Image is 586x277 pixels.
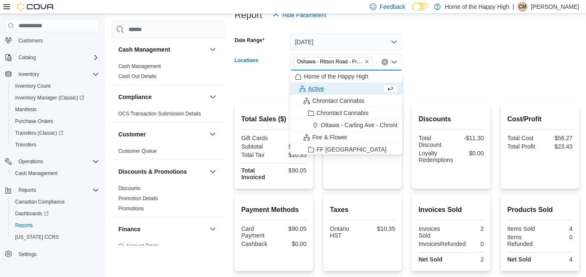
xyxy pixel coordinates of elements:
[118,196,158,201] a: Promotion Details
[453,256,484,263] div: 2
[12,168,99,178] span: Cash Management
[12,197,68,207] a: Canadian Compliance
[15,234,59,240] span: [US_STATE] CCRS
[118,185,141,192] span: Discounts
[12,140,99,150] span: Transfers
[15,130,63,136] span: Transfers (Classic)
[112,61,225,85] div: Cash Management
[112,241,225,264] div: Finance
[317,109,369,117] span: Chrontact Cannabis
[15,118,53,125] span: Purchase Orders
[290,131,403,144] button: Fire & Flower
[2,248,102,260] button: Settings
[15,52,99,63] span: Catalog
[241,143,272,150] div: Subtotal
[542,135,573,141] div: $56.27
[2,68,102,80] button: Inventory
[15,210,49,217] span: Dashboards
[112,109,225,122] div: Compliance
[15,36,46,46] a: Customers
[118,225,206,233] button: Finance
[118,73,157,80] span: Cash Out Details
[208,92,218,102] button: Compliance
[12,128,67,138] a: Transfers (Classic)
[118,73,157,79] a: Cash Out Details
[12,232,62,242] a: [US_STATE] CCRS
[542,143,573,150] div: $23.43
[112,183,225,217] div: Discounts & Promotions
[2,156,102,167] button: Operations
[17,3,55,11] img: Cova
[290,83,403,95] button: Active
[241,240,272,247] div: Cashback
[208,167,218,177] button: Discounts & Promotions
[15,35,99,45] span: Customers
[275,143,306,150] div: $79.70
[12,220,99,230] span: Reports
[290,119,403,131] button: Ottawa - Carling Ave - Chrontact Cannabis
[275,135,306,141] div: $0.00
[12,81,99,91] span: Inventory Count
[508,135,539,141] div: Total Cost
[519,2,527,12] span: CM
[118,63,161,70] span: Cash Management
[8,167,102,179] button: Cash Management
[241,114,306,124] h2: Total Sales ($)
[241,205,306,215] h2: Payment Methods
[508,256,531,263] strong: Net Sold
[8,92,102,104] a: Inventory Manager (Classic)
[118,130,206,138] button: Customer
[518,2,528,12] div: Carson MacDonald
[15,249,99,259] span: Settings
[364,225,395,232] div: $10.35
[15,170,58,177] span: Cash Management
[241,152,272,158] div: Total Tax
[364,59,369,64] button: Remove Oshawa - Ritson Road - Friendly Stranger from selection in this group
[18,187,36,193] span: Reports
[445,2,509,12] p: Home of the Happy High
[15,199,65,205] span: Canadian Compliance
[312,133,347,141] span: Fire & Flower
[15,185,99,195] span: Reports
[208,44,218,55] button: Cash Management
[18,54,36,61] span: Catalog
[8,139,102,151] button: Transfers
[18,37,43,44] span: Customers
[542,225,573,232] div: 4
[12,81,54,91] a: Inventory Count
[290,95,403,107] button: Chrontact Cannabis
[8,104,102,115] button: Manifests
[290,107,403,119] button: Chrontact Cannabis
[8,208,102,220] a: Dashboards
[508,225,539,232] div: Items Sold
[269,7,330,24] button: Hide Parameters
[8,115,102,127] button: Purchase Orders
[118,148,157,154] a: Customer Queue
[208,224,218,234] button: Finance
[290,71,403,83] button: Home of the Happy High
[15,185,39,195] button: Reports
[419,256,442,263] strong: Net Sold
[513,2,514,12] p: |
[15,106,37,113] span: Manifests
[15,157,47,167] button: Operations
[12,209,99,219] span: Dashboards
[118,195,158,202] span: Promotion Details
[12,116,57,126] a: Purchase Orders
[469,240,484,247] div: 0
[419,114,484,124] h2: Discounts
[118,243,159,249] a: GL Account Totals
[118,93,206,101] button: Compliance
[15,141,36,148] span: Transfers
[118,205,144,212] span: Promotions
[241,167,265,180] strong: Total Invoiced
[12,105,99,115] span: Manifests
[118,45,206,54] button: Cash Management
[508,143,539,150] div: Total Profit
[419,205,484,215] h2: Invoices Sold
[283,11,327,19] span: Hide Parameters
[208,129,218,139] button: Customer
[235,57,259,64] label: Locations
